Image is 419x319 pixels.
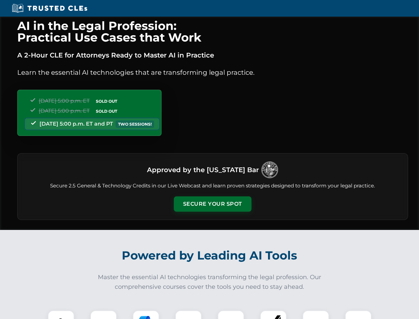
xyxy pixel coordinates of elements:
span: [DATE] 5:00 p.m. ET [39,108,90,114]
h3: Approved by the [US_STATE] Bar [147,164,259,176]
h1: AI in the Legal Profession: Practical Use Cases that Work [17,20,408,43]
span: [DATE] 5:00 p.m. ET [39,98,90,104]
img: Logo [261,161,278,178]
img: Trusted CLEs [10,3,89,13]
span: SOLD OUT [94,98,119,105]
button: Secure Your Spot [174,196,251,212]
p: Learn the essential AI technologies that are transforming legal practice. [17,67,408,78]
p: A 2-Hour CLE for Attorneys Ready to Master AI in Practice [17,50,408,60]
p: Master the essential AI technologies transforming the legal profession. Our comprehensive courses... [94,272,326,292]
span: SOLD OUT [94,108,119,115]
p: Secure 2.5 General & Technology Credits in our Live Webcast and learn proven strategies designed ... [26,182,400,190]
h2: Powered by Leading AI Tools [26,244,393,267]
